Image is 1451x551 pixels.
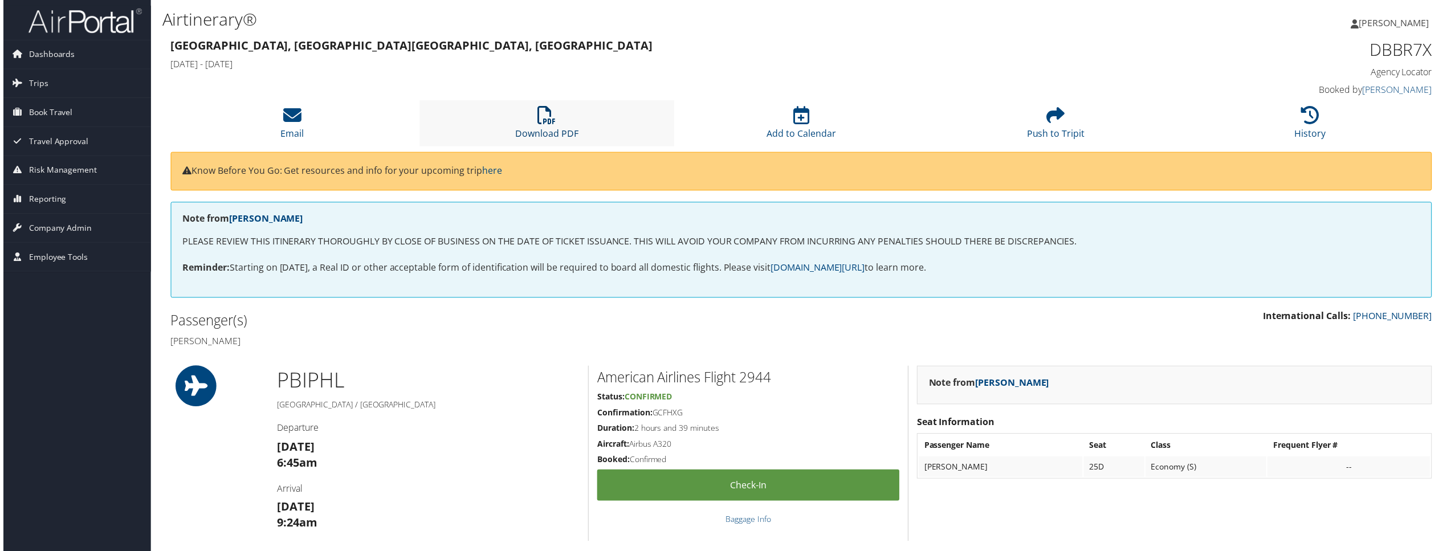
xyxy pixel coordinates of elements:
[180,262,227,275] strong: Reminder:
[597,425,634,435] strong: Duration:
[279,113,302,140] a: Email
[275,484,580,497] h4: Arrival
[726,516,772,527] a: Baggage Info
[597,456,629,467] strong: Booked:
[26,186,63,214] span: Reporting
[1132,66,1436,79] h4: Agency Locator
[275,457,316,472] strong: 6:45am
[597,472,900,503] a: Check-in
[1266,311,1354,324] strong: International Calls:
[168,312,793,332] h2: Passenger(s)
[1298,113,1329,140] a: History
[275,368,580,396] h1: PBI PHL
[1029,113,1087,140] a: Push to Tripit
[26,157,94,185] span: Risk Management
[26,40,72,69] span: Dashboards
[771,262,866,275] a: [DOMAIN_NAME][URL]
[25,7,139,34] img: airportal-logo.png
[160,7,1016,31] h1: Airtinerary®
[1270,437,1434,458] th: Frequent Flyer #
[180,213,301,226] strong: Note from
[1354,6,1444,40] a: [PERSON_NAME]
[180,235,1424,250] p: PLEASE REVIEW THIS ITINERARY THOROUGHLY BY CLOSE OF BUSINESS ON THE DATE OF TICKET ISSUANCE. THIS...
[767,113,837,140] a: Add to Calendar
[168,58,1115,71] h4: [DATE] - [DATE]
[1362,17,1433,29] span: [PERSON_NAME]
[1148,459,1270,479] td: Economy (S)
[597,369,900,389] h2: American Airlines Flight 2944
[180,262,1424,276] p: Starting on [DATE], a Real ID or other acceptable form of identification will be required to boar...
[977,378,1051,390] a: [PERSON_NAME]
[275,401,580,413] h5: [GEOGRAPHIC_DATA] / [GEOGRAPHIC_DATA]
[918,418,996,430] strong: Seat Information
[1366,84,1436,96] a: [PERSON_NAME]
[597,393,624,404] strong: Status:
[1132,38,1436,62] h1: DBBR7X
[1148,437,1270,458] th: Class
[597,425,900,436] h5: 2 hours and 39 minutes
[597,440,629,451] strong: Aircraft:
[1086,437,1147,458] th: Seat
[920,459,1085,479] td: [PERSON_NAME]
[597,440,900,452] h5: Airbus A320
[26,215,89,243] span: Company Admin
[227,213,301,226] a: [PERSON_NAME]
[168,336,793,349] h4: [PERSON_NAME]
[26,99,70,127] span: Book Travel
[1132,84,1436,96] h4: Booked by
[597,456,900,467] h5: Confirmed
[930,378,1051,390] strong: Note from
[26,70,45,98] span: Trips
[515,113,578,140] a: Download PDF
[597,409,652,420] strong: Confirmation:
[275,501,313,517] strong: [DATE]
[481,165,501,178] a: here
[26,244,85,272] span: Employee Tools
[920,437,1085,458] th: Passenger Name
[180,165,1424,179] p: Know Before You Go: Get resources and info for your upcoming trip
[275,423,580,436] h4: Departure
[1086,459,1147,479] td: 25D
[624,393,672,404] span: Confirmed
[275,441,313,456] strong: [DATE]
[275,517,316,533] strong: 9:24am
[1356,311,1436,324] a: [PHONE_NUMBER]
[597,409,900,421] h5: GCFHXG
[26,128,85,156] span: Travel Approval
[168,38,653,53] strong: [GEOGRAPHIC_DATA], [GEOGRAPHIC_DATA] [GEOGRAPHIC_DATA], [GEOGRAPHIC_DATA]
[1276,464,1428,474] div: --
